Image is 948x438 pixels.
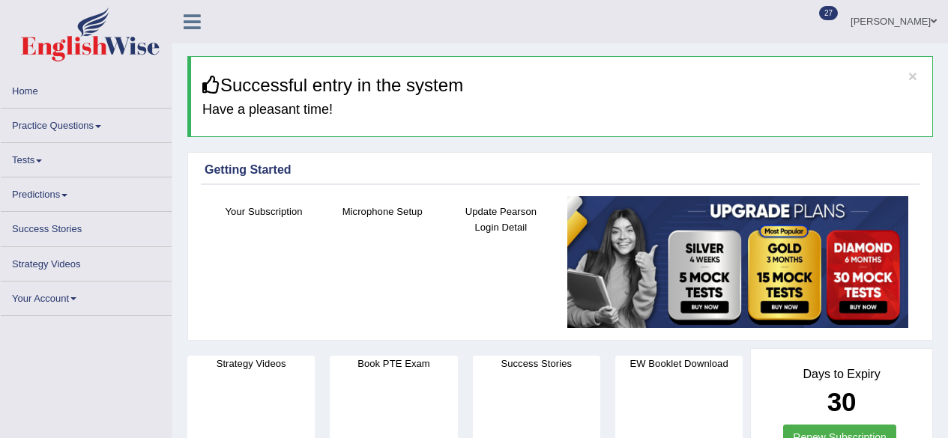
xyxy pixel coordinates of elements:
span: 27 [819,6,838,20]
a: Your Account [1,282,172,311]
h4: Microphone Setup [330,204,434,219]
h4: Update Pearson Login Detail [449,204,552,235]
a: Practice Questions [1,109,172,138]
a: Tests [1,143,172,172]
button: × [908,68,917,84]
h4: Days to Expiry [767,368,916,381]
h4: EW Booklet Download [615,356,743,371]
h3: Successful entry in the system [202,76,921,95]
h4: Book PTE Exam [330,356,457,371]
h4: Success Stories [473,356,600,371]
h4: Have a pleasant time! [202,103,921,118]
a: Strategy Videos [1,247,172,276]
h4: Strategy Videos [187,356,315,371]
a: Predictions [1,177,172,207]
div: Getting Started [205,161,916,179]
a: Home [1,74,172,103]
img: small5.jpg [567,196,908,328]
h4: Your Subscription [212,204,316,219]
b: 30 [827,387,857,416]
a: Success Stories [1,212,172,241]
